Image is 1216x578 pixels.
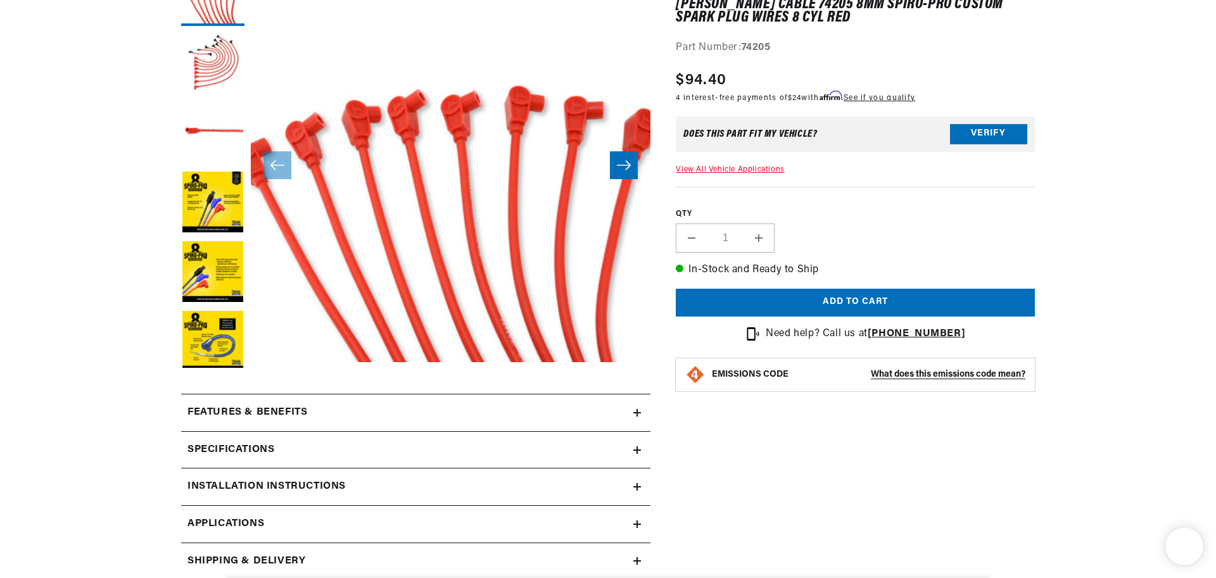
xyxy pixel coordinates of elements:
a: Applications [181,506,650,543]
button: Verify [950,124,1027,144]
a: See if you qualify - Learn more about Affirm Financing (opens in modal) [844,94,915,102]
p: Need help? Call us at [766,326,965,342]
div: Does This part fit My vehicle? [683,129,817,139]
a: [PHONE_NUMBER] [868,329,965,339]
p: 4 interest-free payments of with . [676,92,915,104]
button: Slide right [610,151,638,179]
h2: Installation instructions [187,479,346,495]
span: $94.40 [676,69,726,92]
h2: Shipping & Delivery [187,553,305,570]
img: Emissions code [685,365,706,385]
button: Load image 5 in gallery view [181,241,244,305]
strong: What does this emissions code mean? [871,370,1025,379]
button: Load image 4 in gallery view [181,172,244,235]
button: EMISSIONS CODEWhat does this emissions code mean? [712,369,1025,380]
summary: Specifications [181,432,650,468]
p: In-Stock and Ready to Ship [676,262,1035,279]
summary: Features & Benefits [181,394,650,431]
span: Applications [187,516,264,532]
a: View All Vehicle Applications [676,166,784,173]
div: Part Number: [676,40,1035,56]
label: QTY [676,209,1035,220]
strong: 74205 [742,42,771,53]
h2: Specifications [187,442,274,458]
span: $24 [788,94,802,102]
strong: EMISSIONS CODE [712,370,788,379]
button: Load image 2 in gallery view [181,32,244,96]
summary: Installation instructions [181,468,650,505]
button: Load image 3 in gallery view [181,102,244,165]
button: Slide left [263,151,291,179]
h2: Features & Benefits [187,405,307,421]
button: Add to cart [676,289,1035,317]
button: Load image 6 in gallery view [181,311,244,374]
span: Affirm [820,91,842,101]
